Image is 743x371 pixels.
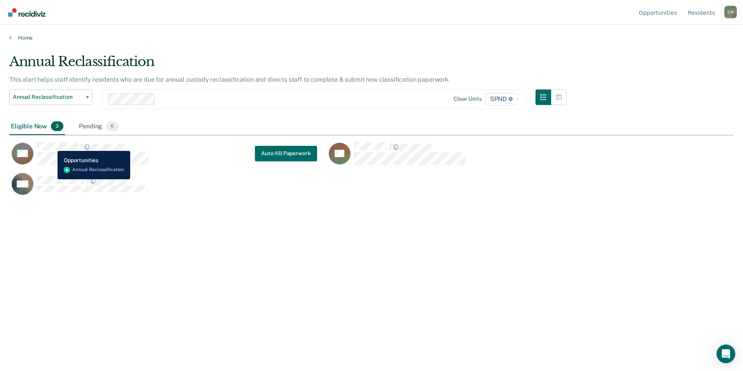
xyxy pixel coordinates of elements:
div: Eligible Now3 [9,118,65,135]
a: Navigate to form link [255,146,317,161]
div: CaseloadOpportunityCell-00464910 [326,142,644,173]
img: Recidiviz [8,8,45,17]
div: Annual Reclassification [9,54,567,76]
p: This alert helps staff identify residents who are due for annual custody reclassification and dir... [9,76,450,83]
button: Annual Reclassification [9,89,92,105]
span: 6 [106,121,119,131]
div: CaseloadOpportunityCell-00483996 [9,142,326,173]
button: Auto-fill Paperwork [255,146,317,161]
a: Home [9,34,734,41]
div: Open Intercom Messenger [717,345,735,363]
span: SPND [485,93,518,105]
div: Pending6 [77,118,120,135]
span: Annual Reclassification [13,94,83,100]
button: Profile dropdown button [724,6,737,18]
div: C N [724,6,737,18]
div: CaseloadOpportunityCell-00100152 [9,173,326,204]
span: 3 [51,121,63,131]
div: Clear units [453,96,482,102]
